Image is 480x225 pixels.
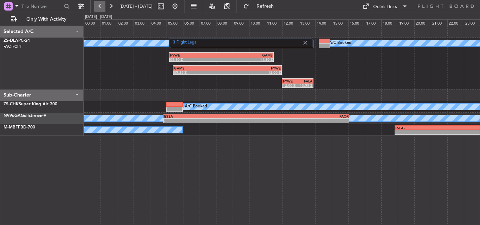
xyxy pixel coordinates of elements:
[170,53,221,57] div: FYWE
[302,40,309,46] img: gray-close.svg
[174,66,227,70] div: GAMS
[4,39,18,43] span: ZS-DLA
[348,19,365,26] div: 16:00
[227,70,281,74] div: 12:00 Z
[298,83,312,87] div: 13:55 Z
[298,79,312,83] div: FALA
[398,19,414,26] div: 19:00
[4,102,57,106] a: ZS-CHKSuper King Air 300
[249,19,266,26] div: 10:00
[257,119,349,123] div: -
[359,1,411,12] button: Quick Links
[85,14,112,20] div: [DATE] - [DATE]
[170,57,221,61] div: 05:10 Z
[233,19,249,26] div: 09:00
[21,1,62,12] input: Trip Number
[329,38,351,48] div: A/C Booked
[4,114,46,118] a: N996GAGulfstream-V
[395,126,479,130] div: LSGG
[4,114,21,118] span: N996GA
[251,4,280,9] span: Refresh
[134,19,150,26] div: 03:00
[216,19,233,26] div: 08:00
[164,119,257,123] div: -
[4,125,20,130] span: M-MBFF
[414,19,431,26] div: 20:00
[84,19,100,26] div: 00:00
[315,19,332,26] div: 14:00
[221,57,273,61] div: 11:30 Z
[100,19,117,26] div: 01:00
[447,19,464,26] div: 22:00
[174,70,227,74] div: 05:25 Z
[299,19,315,26] div: 13:00
[150,19,167,26] div: 04:00
[200,19,216,26] div: 07:00
[164,114,257,118] div: ESSA
[365,19,381,26] div: 17:00
[240,1,282,12] button: Refresh
[4,102,19,106] span: ZS-CHK
[183,19,200,26] div: 06:00
[117,19,134,26] div: 02:00
[381,19,398,26] div: 18:00
[373,4,397,11] div: Quick Links
[4,39,30,43] a: ZS-DLAPC-24
[227,66,281,70] div: FYWE
[283,79,298,83] div: FYWE
[173,40,303,46] label: 3 Flight Legs
[4,125,35,130] a: M-MBFFBD-700
[431,19,447,26] div: 21:00
[8,14,76,25] button: Only With Activity
[266,19,282,26] div: 11:00
[221,53,273,57] div: GAMS
[257,114,349,118] div: FAOR
[185,101,207,112] div: A/C Booked
[395,130,479,134] div: -
[332,19,348,26] div: 15:00
[283,83,298,87] div: 12:00 Z
[4,44,22,49] a: FACT/CPT
[167,19,183,26] div: 05:00
[282,19,299,26] div: 12:00
[18,17,74,22] span: Only With Activity
[119,3,153,9] span: [DATE] - [DATE]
